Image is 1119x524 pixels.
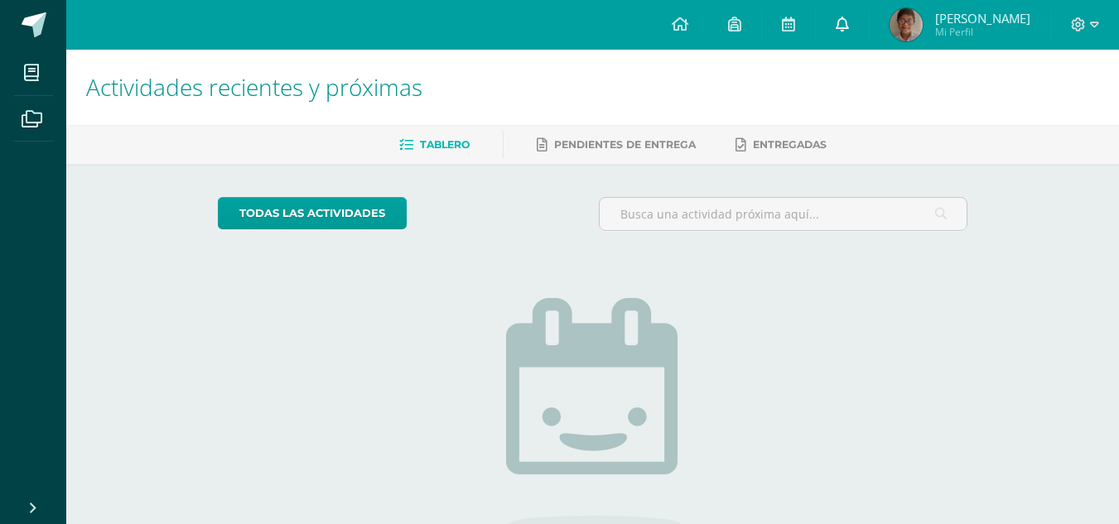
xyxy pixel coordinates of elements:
[935,10,1030,26] span: [PERSON_NAME]
[753,138,827,151] span: Entregadas
[399,132,470,158] a: Tablero
[736,132,827,158] a: Entregadas
[935,25,1030,39] span: Mi Perfil
[218,197,407,229] a: todas las Actividades
[86,71,422,103] span: Actividades recientes y próximas
[600,198,967,230] input: Busca una actividad próxima aquí...
[420,138,470,151] span: Tablero
[890,8,923,41] img: 64dcc7b25693806399db2fba3b98ee94.png
[537,132,696,158] a: Pendientes de entrega
[554,138,696,151] span: Pendientes de entrega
